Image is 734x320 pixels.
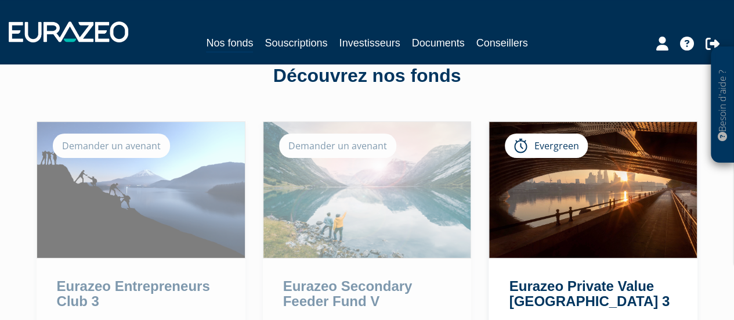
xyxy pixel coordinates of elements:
a: Conseillers [476,35,528,51]
div: Evergreen [505,134,588,158]
a: Eurazeo Entrepreneurs Club 3 [57,278,210,309]
a: Investisseurs [339,35,400,51]
img: Eurazeo Entrepreneurs Club 3 [37,122,245,258]
a: Nos fonds [206,35,253,53]
a: Souscriptions [265,35,327,51]
img: Eurazeo Private Value Europe 3 [489,122,697,258]
img: Eurazeo Secondary Feeder Fund V [263,122,471,258]
div: Demander un avenant [53,134,170,158]
div: Découvrez nos fonds [37,63,698,89]
img: 1732889491-logotype_eurazeo_blanc_rvb.png [9,21,128,42]
p: Besoin d'aide ? [716,53,729,157]
div: Demander un avenant [279,134,396,158]
a: Eurazeo Private Value [GEOGRAPHIC_DATA] 3 [509,278,669,309]
a: Eurazeo Secondary Feeder Fund V [283,278,413,309]
a: Documents [412,35,465,51]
